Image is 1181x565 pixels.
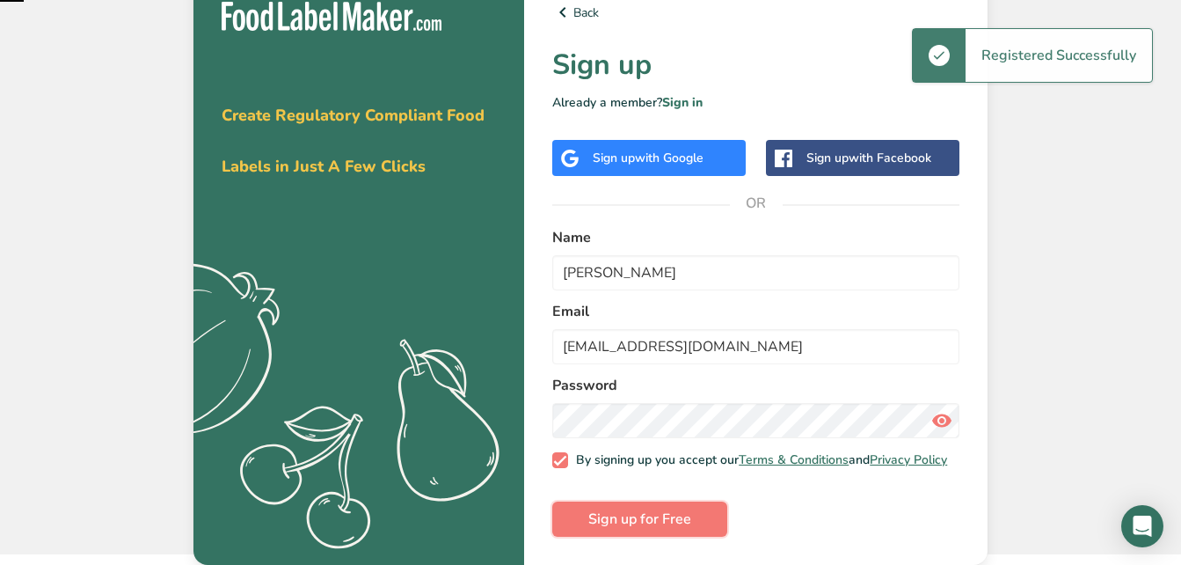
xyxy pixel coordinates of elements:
div: Registered Successfully [966,29,1152,82]
a: Terms & Conditions [739,451,849,468]
span: Create Regulatory Compliant Food Labels in Just A Few Clicks [222,105,485,177]
label: Name [552,227,959,248]
input: John Doe [552,255,959,290]
span: Sign up for Free [588,509,691,530]
input: email@example.com [552,329,959,364]
div: Sign up [806,149,931,167]
span: OR [730,177,783,230]
div: Sign up [593,149,703,167]
a: Back [552,2,959,23]
button: Sign up for Free [552,502,727,537]
h1: Sign up [552,44,959,86]
span: with Facebook [849,150,931,166]
span: with Google [635,150,703,166]
a: Sign in [662,94,703,111]
img: Food Label Maker [222,2,441,31]
p: Already a member? [552,93,959,112]
span: By signing up you accept our and [568,452,948,468]
div: Open Intercom Messenger [1121,505,1163,547]
label: Password [552,375,959,396]
label: Email [552,301,959,322]
a: Privacy Policy [870,451,947,468]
